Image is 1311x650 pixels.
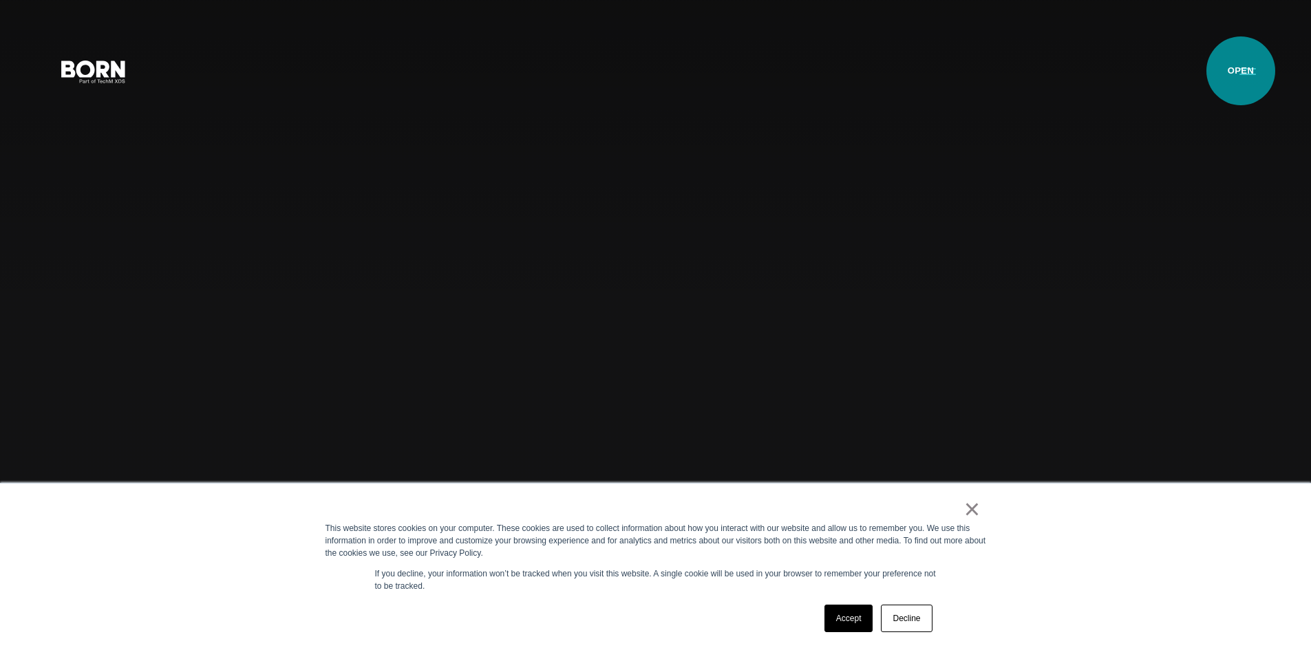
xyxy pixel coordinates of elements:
[375,567,937,592] p: If you decline, your information won’t be tracked when you visit this website. A single cookie wi...
[326,522,986,559] div: This website stores cookies on your computer. These cookies are used to collect information about...
[964,503,981,515] a: ×
[824,605,873,632] a: Accept
[1231,56,1264,85] button: Open
[881,605,932,632] a: Decline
